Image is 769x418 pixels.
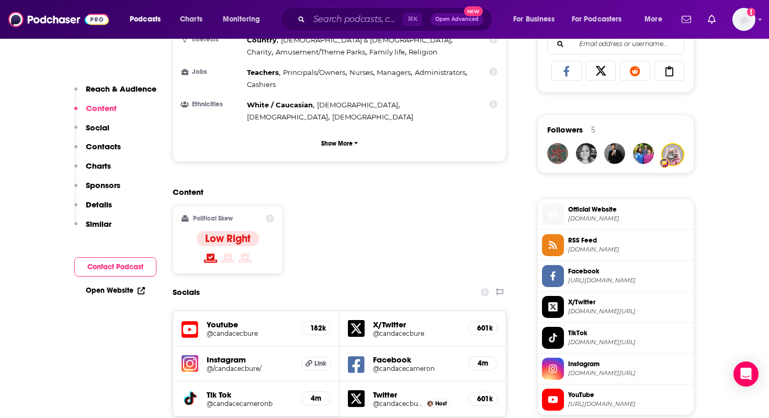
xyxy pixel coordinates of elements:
span: ccbpodcast.com [568,215,689,223]
a: Copy Link [654,61,685,81]
img: JohirMia [604,143,625,164]
span: X/Twitter [568,298,689,307]
span: For Podcasters [572,12,622,27]
a: Link [301,357,331,370]
p: Content [86,103,117,113]
span: https://www.facebook.com/candacecameron [568,277,689,284]
button: open menu [637,11,675,28]
img: Candace Cameron Bure [427,401,433,406]
span: https://www.youtube.com/@candacecbure [568,400,689,408]
div: Open Intercom Messenger [733,361,759,387]
button: Show profile menu [732,8,755,31]
span: Open Advanced [435,17,479,22]
span: tiktok.com/@candacecameronb [568,338,689,346]
span: , [247,34,278,46]
span: Facebook [568,267,689,276]
span: , [369,46,406,58]
div: Search podcasts, credits, & more... [290,7,502,31]
h2: Political Skew [193,215,233,222]
h5: @/candacecbure/ [207,365,293,372]
span: , [283,67,347,79]
span: TikTok [568,328,689,338]
h5: @candacecbure [207,329,293,337]
a: Show notifications dropdown [677,10,695,28]
h3: Ethnicities [182,101,243,108]
button: Charts [74,161,111,180]
p: Reach & Audience [86,84,156,94]
a: Show notifications dropdown [704,10,720,28]
span: , [349,67,375,79]
h5: Youtube [207,320,293,329]
h5: Facebook [373,355,460,365]
h5: 4m [477,359,489,368]
span: Charity [247,48,272,56]
span: Host [435,400,447,407]
a: Official Website[DOMAIN_NAME] [542,203,689,225]
span: Family life [369,48,405,56]
img: Deb_zzz_Loges [633,143,654,164]
img: User Badge Icon [659,158,670,168]
p: Details [86,200,112,210]
a: @candacecbure [373,400,423,408]
input: Search podcasts, credits, & more... [309,11,403,28]
span: Administrators [415,68,466,76]
input: Email address or username... [556,34,675,54]
button: Reach & Audience [74,84,156,103]
a: Share on Reddit [620,61,650,81]
span: New [464,6,483,16]
a: TikTok[DOMAIN_NAME][URL] [542,327,689,349]
h5: 182k [310,324,322,333]
h5: 4m [310,394,322,403]
a: @candacecbure [373,329,460,337]
div: Search followers [547,34,684,54]
span: Teachers [247,68,279,76]
a: Instagram[DOMAIN_NAME][URL] [542,358,689,380]
h3: Interests [182,36,243,43]
img: User Profile [732,8,755,31]
div: 5 [591,125,595,135]
a: Open Website [86,286,145,295]
span: Charts [180,12,202,27]
a: @candacecameronb [207,400,293,408]
a: RSS Feed[DOMAIN_NAME] [542,234,689,256]
span: Principals/Owners [283,68,345,76]
button: Show More [182,134,497,153]
span: YouTube [568,390,689,400]
span: ⌘ K [403,13,422,26]
h5: 601k [477,324,489,333]
span: , [317,99,400,111]
span: twitter.com/candacecbure [568,307,689,315]
h5: Twitter [373,390,460,400]
p: Charts [86,161,111,171]
span: [DEMOGRAPHIC_DATA] [317,101,398,109]
span: , [281,34,453,46]
p: Sponsors [86,180,120,190]
span: , [247,67,280,79]
a: X/Twitter[DOMAIN_NAME][URL] [542,296,689,318]
h4: Low Right [205,232,251,245]
button: Similar [74,219,111,238]
span: RSS Feed [568,236,689,245]
h5: 601k [477,394,489,403]
a: Charts [173,11,209,28]
span: Religion [409,48,437,56]
a: Podchaser - Follow, Share and Rate Podcasts [8,9,109,29]
span: , [247,99,314,111]
img: LTSings [662,144,683,165]
span: [DEMOGRAPHIC_DATA] [247,113,328,121]
img: seagoatntx [547,143,568,164]
a: YouTube[URL][DOMAIN_NAME] [542,389,689,411]
button: Details [74,200,112,219]
span: Followers [547,125,583,135]
span: Instagram [568,359,689,369]
h5: Tik Tok [207,390,293,400]
button: Sponsors [74,180,120,200]
button: open menu [216,11,274,28]
span: , [247,111,330,123]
